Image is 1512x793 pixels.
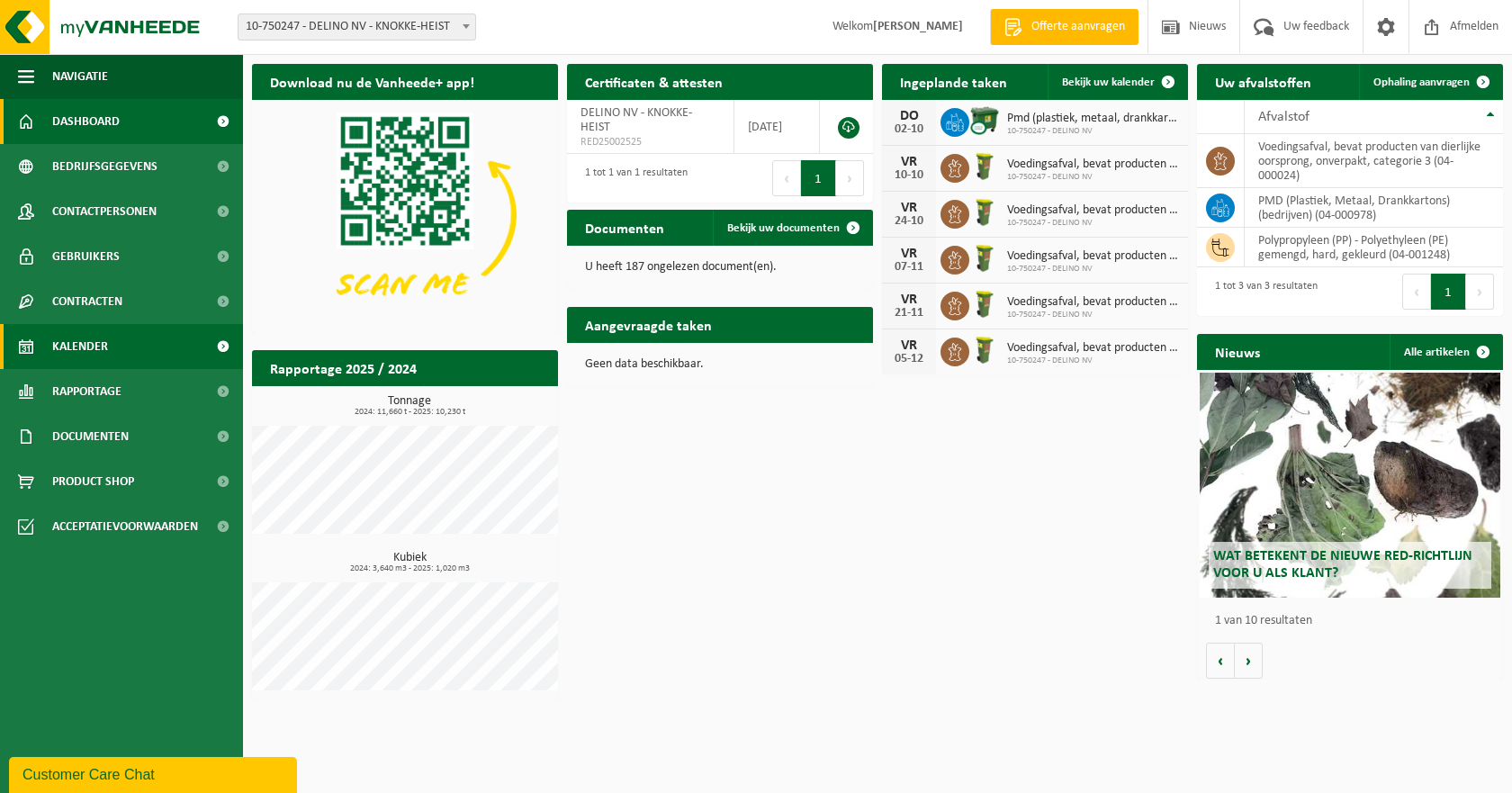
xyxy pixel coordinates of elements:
span: Bekijk uw kalender [1062,77,1155,88]
span: 10-750247 - DELINO NV [1007,310,1179,320]
span: Afvalstof [1258,110,1309,124]
div: 10-10 [891,169,927,182]
span: Pmd (plastiek, metaal, drankkartons) (bedrijven) [1007,112,1179,126]
a: Offerte aanvragen [990,9,1138,45]
div: 1 tot 3 van 3 resultaten [1206,272,1318,311]
td: [DATE] [734,100,820,154]
h2: Ingeplande taken [882,64,1025,99]
strong: [PERSON_NAME] [873,20,963,33]
span: RED25002525 [580,135,720,149]
div: 07-11 [891,261,927,274]
h3: Tonnage [261,395,558,417]
span: 10-750247 - DELINO NV [1007,264,1179,275]
span: Voedingsafval, bevat producten van dierlijke oorsprong, onverpakt, categorie 3 [1007,341,1179,356]
span: Voedingsafval, bevat producten van dierlijke oorsprong, onverpakt, categorie 3 [1007,249,1179,264]
a: Bekijk rapportage [424,385,556,421]
span: Voedingsafval, bevat producten van dierlijke oorsprong, onverpakt, categorie 3 [1007,203,1179,218]
span: Voedingsafval, bevat producten van dierlijke oorsprong, onverpakt, categorie 3 [1007,158,1179,172]
span: Kalender [52,324,108,369]
a: Bekijk uw documenten [713,210,871,246]
div: DO [891,109,927,123]
td: polypropyleen (PP) - Polyethyleen (PE) gemengd, hard, gekleurd (04-001248) [1245,228,1503,267]
div: VR [891,293,927,307]
div: 24-10 [891,215,927,228]
span: Voedingsafval, bevat producten van dierlijke oorsprong, onverpakt, categorie 3 [1007,295,1179,310]
span: Dashboard [52,99,120,144]
div: VR [891,247,927,261]
div: VR [891,338,927,353]
h2: Aangevraagde taken [567,307,730,342]
h3: Kubiek [261,552,558,573]
td: voedingsafval, bevat producten van dierlijke oorsprong, onverpakt, categorie 3 (04-000024) [1245,134,1503,188]
button: Previous [772,160,801,196]
span: Navigatie [52,54,108,99]
img: Download de VHEPlus App [252,100,558,329]
span: 2024: 3,640 m3 - 2025: 1,020 m3 [261,564,558,573]
div: 05-12 [891,353,927,365]
span: Bekijk uw documenten [727,222,840,234]
button: 1 [801,160,836,196]
button: Previous [1402,274,1431,310]
td: PMD (Plastiek, Metaal, Drankkartons) (bedrijven) (04-000978) [1245,188,1503,228]
span: Contracten [52,279,122,324]
span: Ophaling aanvragen [1373,77,1470,88]
button: Volgende [1235,643,1263,679]
p: 1 van 10 resultaten [1215,615,1494,627]
button: Vorige [1206,643,1235,679]
button: Next [1466,274,1494,310]
div: 02-10 [891,123,927,136]
h2: Download nu de Vanheede+ app! [252,64,492,99]
button: 1 [1431,274,1466,310]
span: 10-750247 - DELINO NV - KNOKKE-HEIST [238,14,476,41]
h2: Rapportage 2025 / 2024 [252,350,435,385]
span: 10-750247 - DELINO NV [1007,172,1179,183]
img: WB-0060-HPE-GN-50 [969,151,1000,182]
img: WB-0060-HPE-GN-50 [969,335,1000,365]
h2: Uw afvalstoffen [1197,64,1329,99]
span: 10-750247 - DELINO NV [1007,126,1179,137]
div: VR [891,155,927,169]
span: 10-750247 - DELINO NV [1007,218,1179,229]
span: Wat betekent de nieuwe RED-richtlijn voor u als klant? [1213,549,1472,581]
img: WB-0060-HPE-GN-50 [969,197,1000,228]
p: Geen data beschikbaar. [585,358,855,371]
a: Alle artikelen [1390,334,1501,370]
h2: Documenten [567,210,682,245]
span: Gebruikers [52,234,120,279]
div: 21-11 [891,307,927,320]
span: 2024: 11,660 t - 2025: 10,230 t [261,408,558,417]
h2: Certificaten & attesten [567,64,741,99]
span: Bedrijfsgegevens [52,144,157,189]
button: Next [836,160,864,196]
span: Rapportage [52,369,121,414]
span: DELINO NV - KNOKKE-HEIST [580,106,692,134]
span: Product Shop [52,459,134,504]
span: Acceptatievoorwaarden [52,504,198,549]
h2: Nieuws [1197,334,1278,369]
p: U heeft 187 ongelezen document(en). [585,261,855,274]
iframe: chat widget [9,753,301,793]
a: Wat betekent de nieuwe RED-richtlijn voor u als klant? [1200,373,1499,598]
a: Ophaling aanvragen [1359,64,1501,100]
div: VR [891,201,927,215]
span: Documenten [52,414,129,459]
span: Contactpersonen [52,189,157,234]
span: 10-750247 - DELINO NV - KNOKKE-HEIST [238,14,475,40]
a: Bekijk uw kalender [1048,64,1186,100]
img: WB-0060-HPE-GN-50 [969,243,1000,274]
span: 10-750247 - DELINO NV [1007,356,1179,366]
img: WB-0060-HPE-GN-50 [969,289,1000,320]
div: 1 tot 1 van 1 resultaten [576,158,688,198]
span: Offerte aanvragen [1027,18,1129,36]
img: WB-1100-CU [969,105,1000,136]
